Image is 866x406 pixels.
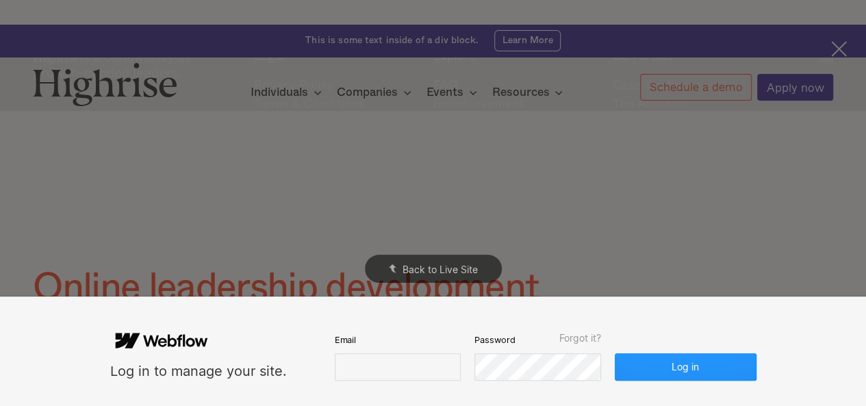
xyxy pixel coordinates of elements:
span: Password [474,334,515,346]
span: Back to Live Site [403,264,478,275]
span: Forgot it? [559,333,601,344]
button: Log in [615,353,756,381]
div: Log in to manage your site. [110,362,287,381]
span: Email [335,334,356,346]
